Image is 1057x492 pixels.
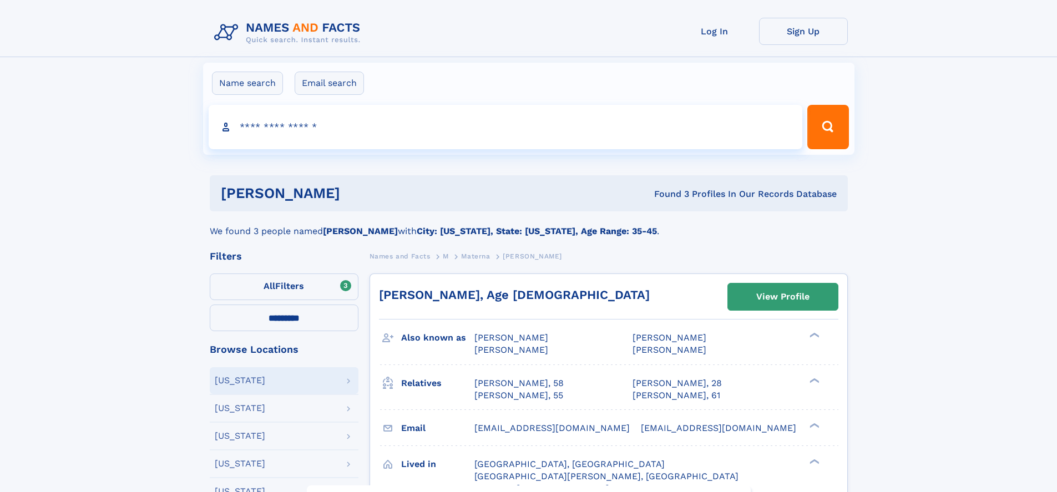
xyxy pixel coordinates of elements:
b: City: [US_STATE], State: [US_STATE], Age Range: 35-45 [417,226,657,236]
h3: Lived in [401,455,474,474]
a: [PERSON_NAME], 58 [474,377,564,389]
a: [PERSON_NAME], 61 [633,389,720,402]
div: ❯ [807,332,820,339]
a: Names and Facts [370,249,431,263]
div: [US_STATE] [215,459,265,468]
h3: Also known as [401,328,474,347]
div: Filters [210,251,358,261]
span: [EMAIL_ADDRESS][DOMAIN_NAME] [641,423,796,433]
a: View Profile [728,283,838,310]
div: Found 3 Profiles In Our Records Database [497,188,837,200]
div: [US_STATE] [215,404,265,413]
div: [US_STATE] [215,376,265,385]
span: M [443,252,449,260]
label: Name search [212,72,283,95]
a: [PERSON_NAME], 55 [474,389,563,402]
div: View Profile [756,284,810,310]
label: Filters [210,273,358,300]
div: [US_STATE] [215,432,265,440]
div: ❯ [807,422,820,429]
span: [PERSON_NAME] [633,344,706,355]
a: Materna [461,249,490,263]
span: Materna [461,252,490,260]
h1: [PERSON_NAME] [221,186,497,200]
a: Log In [670,18,759,45]
span: [PERSON_NAME] [474,344,548,355]
b: [PERSON_NAME] [323,226,398,236]
input: search input [209,105,803,149]
a: M [443,249,449,263]
div: We found 3 people named with . [210,211,848,238]
span: [EMAIL_ADDRESS][DOMAIN_NAME] [474,423,630,433]
div: Browse Locations [210,344,358,354]
h3: Email [401,419,474,438]
span: [GEOGRAPHIC_DATA], [GEOGRAPHIC_DATA] [474,459,665,469]
span: [PERSON_NAME] [503,252,562,260]
a: [PERSON_NAME], 28 [633,377,722,389]
label: Email search [295,72,364,95]
div: ❯ [807,377,820,384]
button: Search Button [807,105,848,149]
span: [PERSON_NAME] [474,332,548,343]
span: All [264,281,275,291]
h3: Relatives [401,374,474,393]
img: Logo Names and Facts [210,18,370,48]
span: [GEOGRAPHIC_DATA][PERSON_NAME], [GEOGRAPHIC_DATA] [474,471,739,481]
a: Sign Up [759,18,848,45]
div: ❯ [807,458,820,465]
a: [PERSON_NAME], Age [DEMOGRAPHIC_DATA] [379,288,650,302]
span: [PERSON_NAME] [633,332,706,343]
